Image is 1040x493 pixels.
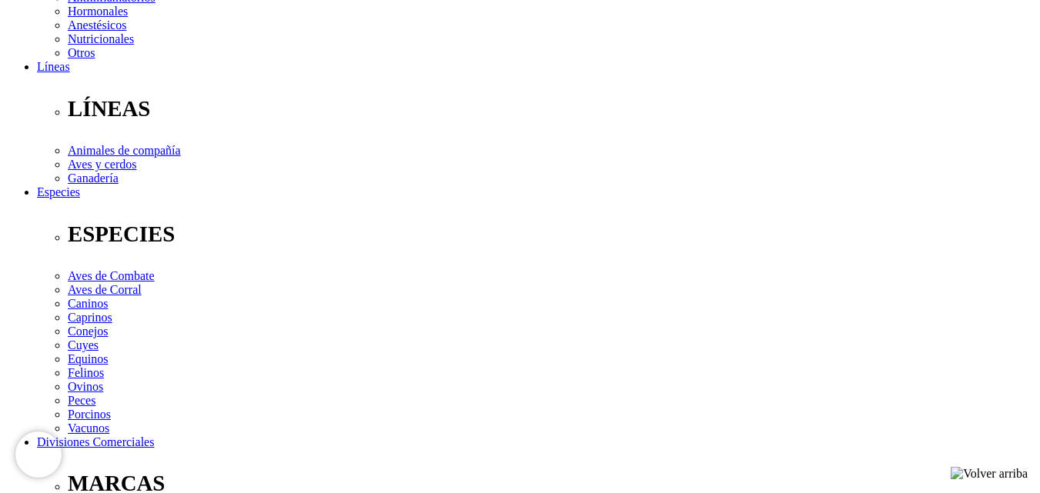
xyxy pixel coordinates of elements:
[68,283,142,296] a: Aves de Corral
[68,325,108,338] a: Conejos
[68,366,104,379] a: Felinos
[37,435,154,448] a: Divisiones Comerciales
[68,46,95,59] a: Otros
[951,467,1028,481] img: Volver arriba
[68,352,108,365] a: Equinos
[68,380,103,393] a: Ovinos
[68,96,1034,122] p: LÍNEAS
[68,222,1034,247] p: ESPECIES
[68,408,111,421] a: Porcinos
[68,338,99,351] a: Cuyes
[68,172,119,185] a: Ganadería
[68,269,155,282] a: Aves de Combate
[37,60,70,73] a: Líneas
[68,158,136,171] a: Aves y cerdos
[68,311,112,324] a: Caprinos
[68,297,108,310] a: Caninos
[37,185,80,198] a: Especies
[68,18,126,32] a: Anestésicos
[68,144,181,157] a: Animales de compañía
[68,5,128,18] a: Hormonales
[15,431,62,478] iframe: Brevo live chat
[68,421,109,435] a: Vacunos
[68,32,134,45] a: Nutricionales
[68,394,95,407] a: Peces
